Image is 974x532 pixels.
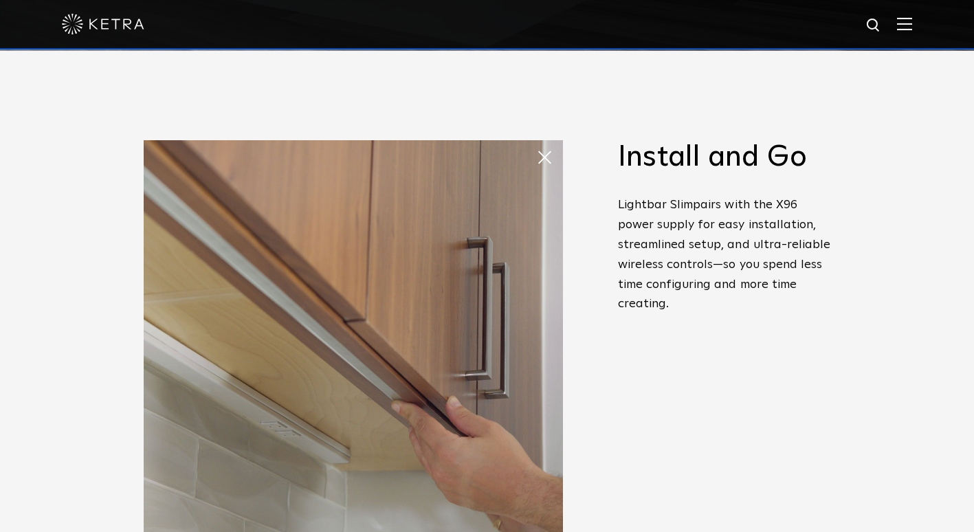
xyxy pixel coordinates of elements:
h2: Install and Go [618,140,831,175]
img: search icon [865,17,883,34]
img: Hamburger%20Nav.svg [897,17,912,30]
span: Lightbar Slim [618,199,694,211]
span: pairs with the X96 power supply for easy installation, streamlined setup, and ultra-reliable wire... [618,199,831,310]
img: ketra-logo-2019-white [62,14,144,34]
